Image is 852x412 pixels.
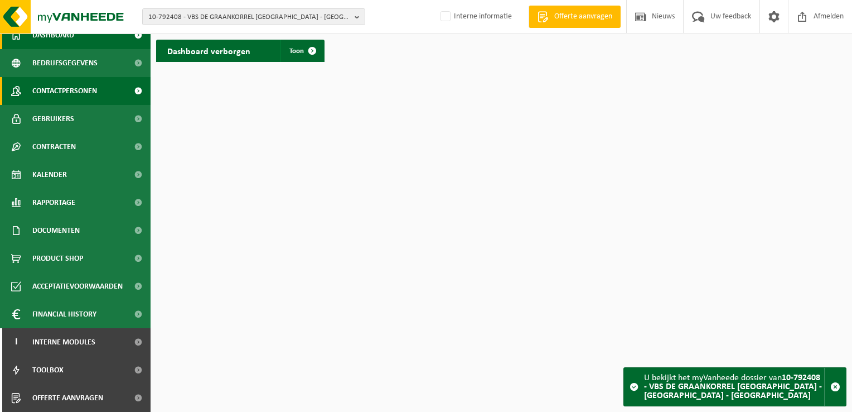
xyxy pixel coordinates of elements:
[32,356,64,384] span: Toolbox
[529,6,621,28] a: Offerte aanvragen
[32,133,76,161] span: Contracten
[32,49,98,77] span: Bedrijfsgegevens
[32,384,103,412] span: Offerte aanvragen
[32,105,74,133] span: Gebruikers
[156,40,262,61] h2: Dashboard verborgen
[32,300,96,328] span: Financial History
[32,245,83,272] span: Product Shop
[32,189,75,217] span: Rapportage
[148,9,350,26] span: 10-792408 - VBS DE GRAANKORREL [GEOGRAPHIC_DATA] - [GEOGRAPHIC_DATA] - [GEOGRAPHIC_DATA]
[644,373,822,400] strong: 10-792408 - VBS DE GRAANKORREL [GEOGRAPHIC_DATA] - [GEOGRAPHIC_DATA] - [GEOGRAPHIC_DATA]
[32,217,80,245] span: Documenten
[32,161,67,189] span: Kalender
[289,47,304,55] span: Toon
[644,368,824,406] div: U bekijkt het myVanheede dossier van
[438,8,512,25] label: Interne informatie
[280,40,323,62] a: Toon
[32,272,123,300] span: Acceptatievoorwaarden
[551,11,615,22] span: Offerte aanvragen
[32,328,95,356] span: Interne modules
[11,328,21,356] span: I
[142,8,365,25] button: 10-792408 - VBS DE GRAANKORREL [GEOGRAPHIC_DATA] - [GEOGRAPHIC_DATA] - [GEOGRAPHIC_DATA]
[32,21,74,49] span: Dashboard
[32,77,97,105] span: Contactpersonen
